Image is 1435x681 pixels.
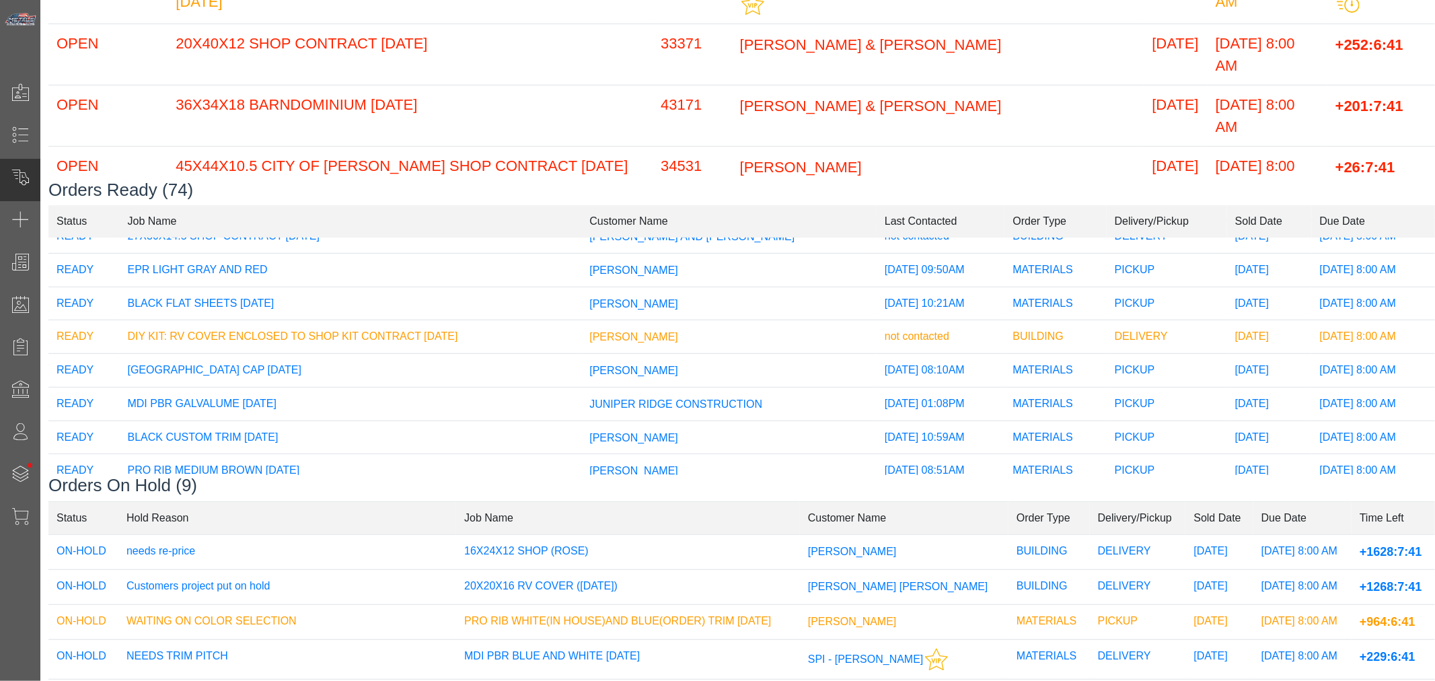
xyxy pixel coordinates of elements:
td: Sold Date [1185,502,1253,535]
td: DELIVERY [1090,640,1186,680]
td: MATERIALS [1008,640,1090,680]
td: ON-HOLD [48,535,118,570]
td: Sold Date [1227,205,1312,238]
td: PICKUP [1107,287,1227,320]
span: SPI - [PERSON_NAME] [808,653,924,665]
td: PICKUP [1090,605,1186,640]
td: ON-HOLD [48,640,118,680]
td: MATERIALS [1004,354,1106,388]
span: [PERSON_NAME] [589,331,678,343]
td: [DATE] 10:21AM [877,287,1004,320]
span: [PERSON_NAME] [589,365,678,376]
td: WAITING ON COLOR SELECTION [118,605,456,640]
span: [PERSON_NAME] & [PERSON_NAME] [740,97,1002,114]
td: EPR LIGHT GRAY AND RED [120,253,582,287]
td: READY [48,387,120,421]
td: [DATE] 8:00 AM [1208,24,1327,85]
span: +229:6:41 [1360,650,1415,664]
td: Order Type [1008,502,1090,535]
td: [GEOGRAPHIC_DATA] CAP [DATE] [120,354,582,388]
td: READY [48,253,120,287]
td: DELIVERY [1090,535,1186,570]
td: READY [48,421,120,454]
td: BUILDING [1004,320,1106,354]
td: BLACK FLAT SHEETS [DATE] [120,287,582,320]
td: OPEN [48,146,168,207]
td: [DATE] 8:00 AM [1312,320,1435,354]
td: Customer Name [800,502,1008,535]
td: [DATE] [1185,605,1253,640]
td: [DATE] 08:51AM [877,454,1004,488]
td: [DATE] 8:00 AM [1208,146,1327,207]
td: Last Contacted [877,205,1004,238]
td: [DATE] 10:59AM [877,421,1004,454]
td: Job Name [456,502,800,535]
td: MATERIALS [1004,287,1106,320]
td: [DATE] 8:00 AM [1312,387,1435,421]
td: 36X34X18 BARNDOMINIUM [DATE] [168,85,653,146]
td: [DATE] [1227,421,1312,454]
td: READY [48,454,120,488]
h3: Orders Ready (74) [48,180,1435,201]
span: +201:7:41 [1335,97,1403,114]
td: 43171 [653,85,732,146]
td: READY [48,320,120,354]
span: [PERSON_NAME] [589,431,678,443]
td: ON-HOLD [48,605,118,640]
span: JUNIPER RIDGE CONSTRUCTION [589,398,762,410]
td: [DATE] [1227,287,1312,320]
td: Customer Name [581,205,877,238]
td: Due Date [1253,502,1352,535]
td: DELIVERY [1107,320,1227,354]
img: Metals Direct Inc Logo [4,12,38,27]
span: [PERSON_NAME] [740,158,862,175]
td: Order Type [1004,205,1106,238]
h3: Orders On Hold (9) [48,475,1435,496]
td: READY [48,287,120,320]
td: [DATE] [1227,320,1312,354]
td: OPEN [48,24,168,85]
td: MATERIALS [1004,421,1106,454]
td: PICKUP [1107,253,1227,287]
td: [DATE] 01:08PM [877,387,1004,421]
td: [DATE] 09:50AM [877,253,1004,287]
td: Time Left [1352,502,1435,535]
td: [DATE] 8:00 AM [1253,570,1352,605]
td: Job Name [120,205,582,238]
td: [DATE] 8:00 AM [1312,454,1435,488]
td: NEEDS TRIM PITCH [118,640,456,680]
td: [DATE] 8:00 AM [1253,640,1352,680]
td: needs re-price [118,535,456,570]
td: [DATE] [1227,387,1312,421]
td: Status [48,502,118,535]
td: [DATE] 8:00 AM [1208,85,1327,146]
td: [DATE] 8:00 AM [1312,253,1435,287]
td: BUILDING [1008,570,1090,605]
td: 34531 [653,146,732,207]
td: [DATE] 8:00 AM [1253,605,1352,640]
span: +964:6:41 [1360,615,1415,629]
span: [PERSON_NAME] [589,297,678,309]
td: DIY KIT: RV COVER ENCLOSED TO SHOP KIT CONTRACT [DATE] [120,320,582,354]
td: PRO RIB WHITE(IN HOUSE)AND BLUE(ORDER) TRIM [DATE] [456,605,800,640]
td: [DATE] [1185,535,1253,570]
td: [DATE] 08:10AM [877,354,1004,388]
td: Hold Reason [118,502,456,535]
td: 33371 [653,24,732,85]
td: [DATE] 8:00 AM [1312,421,1435,454]
td: MATERIALS [1008,605,1090,640]
span: [PERSON_NAME] [PERSON_NAME] [808,581,988,592]
td: [DATE] 8:00 AM [1312,354,1435,388]
span: • [13,443,47,487]
td: [DATE] [1227,454,1312,488]
span: [PERSON_NAME] [589,465,678,476]
td: [DATE] [1144,85,1207,146]
td: 20X40X12 SHOP CONTRACT [DATE] [168,24,653,85]
td: not contacted [877,320,1004,354]
td: [DATE] [1185,570,1253,605]
td: Status [48,205,120,238]
td: MATERIALS [1004,454,1106,488]
td: [DATE] [1227,253,1312,287]
td: MATERIALS [1004,387,1106,421]
td: [DATE] 8:00 AM [1312,287,1435,320]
